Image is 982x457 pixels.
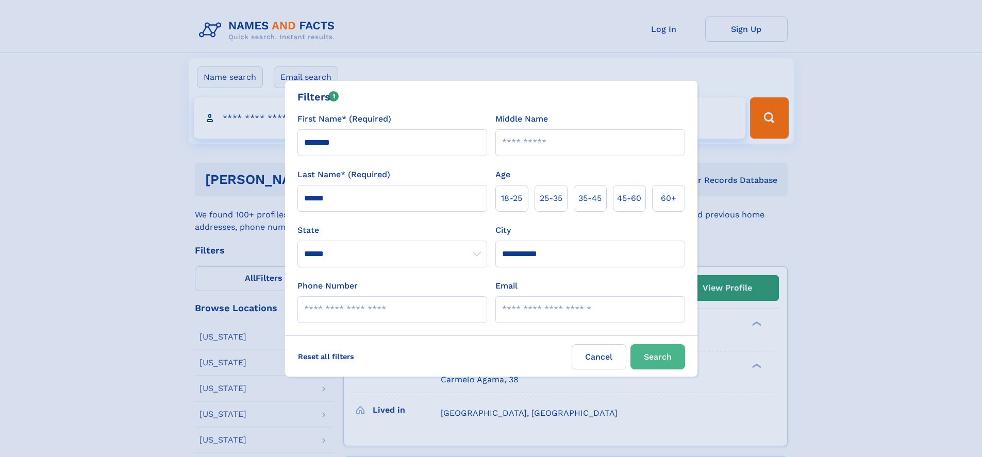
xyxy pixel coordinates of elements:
div: Filters [297,89,339,105]
label: Middle Name [495,113,548,125]
label: City [495,224,511,236]
label: Email [495,280,518,292]
span: 60+ [661,192,676,205]
label: Last Name* (Required) [297,168,390,181]
label: First Name* (Required) [297,113,391,125]
span: 35‑45 [578,192,602,205]
span: 18‑25 [501,192,522,205]
label: State [297,224,487,236]
button: Search [630,344,685,369]
label: Phone Number [297,280,358,292]
span: 45‑60 [617,192,641,205]
label: Reset all filters [291,344,361,369]
label: Cancel [572,344,626,369]
label: Age [495,168,510,181]
span: 25‑35 [540,192,562,205]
